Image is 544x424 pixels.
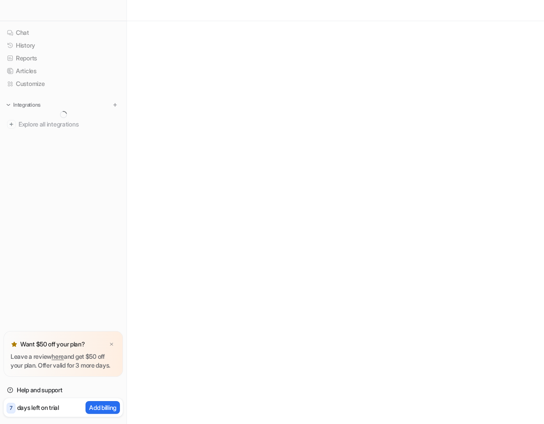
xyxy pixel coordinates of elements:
[4,65,123,77] a: Articles
[89,403,116,412] p: Add billing
[17,403,59,412] p: days left on trial
[11,341,18,348] img: star
[5,102,11,108] img: expand menu
[52,353,64,360] a: here
[7,120,16,129] img: explore all integrations
[86,401,120,414] button: Add billing
[109,342,114,347] img: x
[10,404,12,412] p: 7
[20,340,85,349] p: Want $50 off your plan?
[4,118,123,130] a: Explore all integrations
[4,52,123,64] a: Reports
[4,39,123,52] a: History
[4,100,43,109] button: Integrations
[4,26,123,39] a: Chat
[11,352,116,370] p: Leave a review and get $50 off your plan. Offer valid for 3 more days.
[112,102,118,108] img: menu_add.svg
[4,78,123,90] a: Customize
[19,117,119,131] span: Explore all integrations
[13,101,41,108] p: Integrations
[4,384,123,396] a: Help and support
